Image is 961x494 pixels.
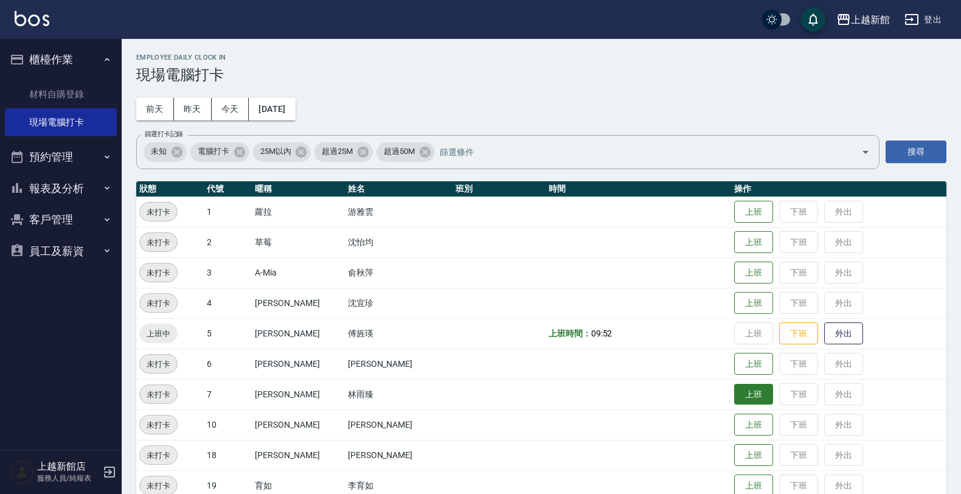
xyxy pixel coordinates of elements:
img: Person [10,460,34,484]
button: 上班 [734,414,773,436]
td: 蘿拉 [252,197,345,227]
button: 員工及薪資 [5,235,117,267]
button: 搜尋 [886,141,946,163]
span: 未知 [144,145,174,158]
div: 未知 [144,142,187,162]
td: 草莓 [252,227,345,257]
div: 上越新館 [851,12,890,27]
button: 今天 [212,98,249,120]
td: [PERSON_NAME] [345,440,453,470]
td: [PERSON_NAME] [345,409,453,440]
span: 超過25M [314,145,360,158]
button: 上班 [734,353,773,375]
td: 林雨臻 [345,379,453,409]
span: 09:52 [591,329,612,338]
td: 6 [204,349,252,379]
span: 未打卡 [140,266,177,279]
button: 報表及分析 [5,173,117,204]
span: 未打卡 [140,479,177,492]
button: 上班 [734,201,773,223]
td: [PERSON_NAME] [252,409,345,440]
span: 上班中 [139,327,178,340]
span: 未打卡 [140,449,177,462]
td: A-Mia [252,257,345,288]
label: 篩選打卡記錄 [145,130,183,139]
span: 25M以內 [253,145,299,158]
td: 5 [204,318,252,349]
td: 俞秋萍 [345,257,453,288]
h3: 現場電腦打卡 [136,66,946,83]
td: [PERSON_NAME] [252,379,345,409]
span: 未打卡 [140,358,177,370]
span: 超過50M [376,145,422,158]
h5: 上越新館店 [37,461,99,473]
td: 7 [204,379,252,409]
button: 外出 [824,322,863,345]
span: 未打卡 [140,206,177,218]
td: [PERSON_NAME] [345,349,453,379]
span: 未打卡 [140,297,177,310]
p: 服務人員/純報表 [37,473,99,484]
input: 篩選條件 [437,141,840,162]
th: 姓名 [345,181,453,197]
button: [DATE] [249,98,295,120]
button: 上班 [734,292,773,315]
th: 狀態 [136,181,204,197]
button: Open [856,142,875,162]
button: 昨天 [174,98,212,120]
img: Logo [15,11,49,26]
td: 傅旌瑛 [345,318,453,349]
button: 客戶管理 [5,204,117,235]
span: 電腦打卡 [190,145,237,158]
th: 暱稱 [252,181,345,197]
td: [PERSON_NAME] [252,318,345,349]
td: 2 [204,227,252,257]
h2: Employee Daily Clock In [136,54,946,61]
td: 3 [204,257,252,288]
button: 上班 [734,384,773,405]
a: 材料自購登錄 [5,80,117,108]
td: 沈宜珍 [345,288,453,318]
td: [PERSON_NAME] [252,288,345,318]
button: 上越新館 [831,7,895,32]
span: 未打卡 [140,388,177,401]
td: 游雅雲 [345,197,453,227]
button: 預約管理 [5,141,117,173]
td: 1 [204,197,252,227]
td: [PERSON_NAME] [252,440,345,470]
button: 櫃檯作業 [5,44,117,75]
td: 沈怡均 [345,227,453,257]
th: 時間 [546,181,731,197]
button: 上班 [734,444,773,467]
button: save [801,7,825,32]
th: 班別 [453,181,546,197]
td: 4 [204,288,252,318]
span: 未打卡 [140,419,177,431]
button: 登出 [900,9,946,31]
button: 上班 [734,262,773,284]
span: 未打卡 [140,236,177,249]
div: 超過50M [376,142,435,162]
b: 上班時間： [549,329,591,338]
td: 10 [204,409,252,440]
div: 25M以內 [253,142,311,162]
th: 操作 [731,181,946,197]
td: 18 [204,440,252,470]
div: 電腦打卡 [190,142,249,162]
button: 前天 [136,98,174,120]
button: 下班 [779,322,818,345]
button: 上班 [734,231,773,254]
a: 現場電腦打卡 [5,108,117,136]
div: 超過25M [314,142,373,162]
th: 代號 [204,181,252,197]
td: [PERSON_NAME] [252,349,345,379]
